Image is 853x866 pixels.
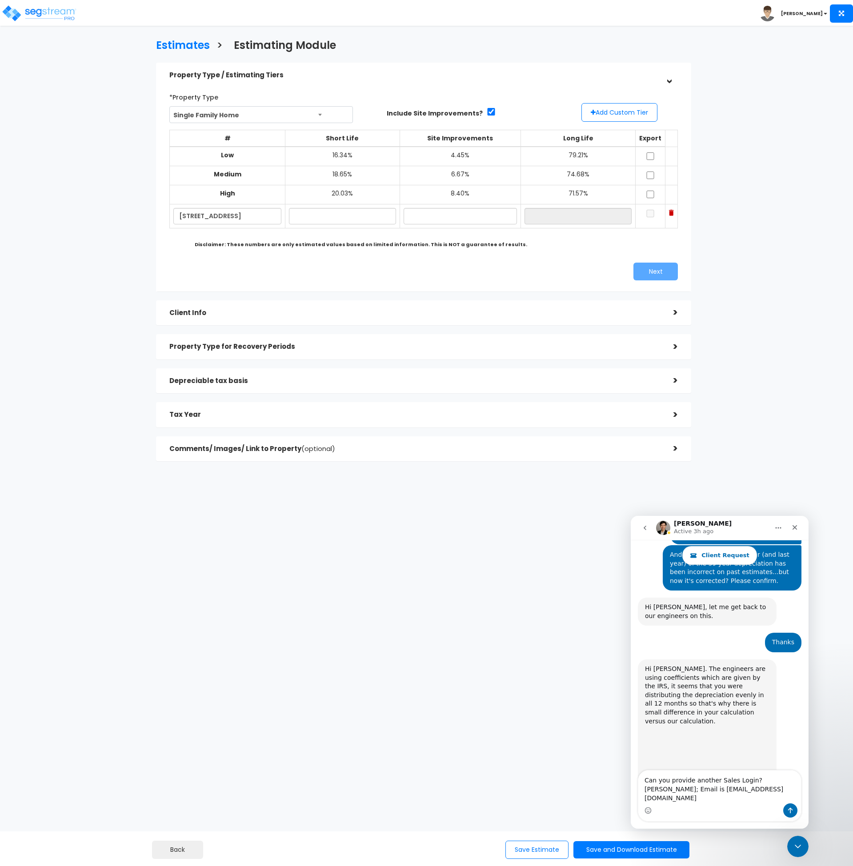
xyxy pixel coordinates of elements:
td: 18.65% [285,166,400,185]
img: logo_pro_r.png [1,4,77,22]
td: 74.68% [521,166,636,185]
h5: Tax Year [169,411,660,419]
h3: Estimating Module [234,40,336,53]
b: Low [221,151,234,160]
th: Short Life [285,130,400,147]
iframe: Intercom live chat [631,516,809,829]
th: Site Improvements [400,130,521,147]
span: (optional) [301,444,335,453]
img: avatar.png [760,6,775,21]
td: 4.45% [400,147,521,166]
div: > [660,306,678,319]
div: > [660,374,678,387]
span: Single Family Home [170,107,352,124]
h3: Estimates [156,40,210,53]
td: 6.67% [400,166,521,185]
button: Save Estimate [505,841,569,859]
button: Next [633,263,678,280]
div: > [662,66,676,84]
th: Long Life [521,130,636,147]
div: > [660,340,678,354]
h5: Comments/ Images/ Link to Property [169,445,660,453]
button: Add Custom Tier [581,103,657,122]
td: 20.03% [285,185,400,204]
a: Estimating Module [227,31,336,58]
span: Single Family Home [169,106,353,123]
td: 16.34% [285,147,400,166]
td: 79.21% [521,147,636,166]
h5: Depreciable tax basis [169,377,660,385]
td: 71.57% [521,185,636,204]
h5: Property Type / Estimating Tiers [169,72,660,79]
a: Back [152,841,203,859]
td: 8.40% [400,185,521,204]
label: Include Site Improvements? [387,109,483,118]
div: > [660,408,678,422]
h5: Property Type for Recovery Periods [169,343,660,351]
img: Trash Icon [669,210,674,216]
div: > [660,442,678,455]
b: [PERSON_NAME] [781,10,823,17]
h3: > [216,40,223,53]
h5: Client Info [169,309,660,317]
b: Medium [214,170,241,179]
a: Estimates [149,31,210,58]
iframe: Intercom live chat [787,836,809,857]
label: *Property Type [169,90,218,102]
button: Save and Download Estimate [573,841,689,858]
th: # [170,130,285,147]
b: Disclaimer: These numbers are only estimated values based on limited information. This is NOT a g... [195,241,527,248]
b: High [220,189,235,198]
th: Export [636,130,665,147]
